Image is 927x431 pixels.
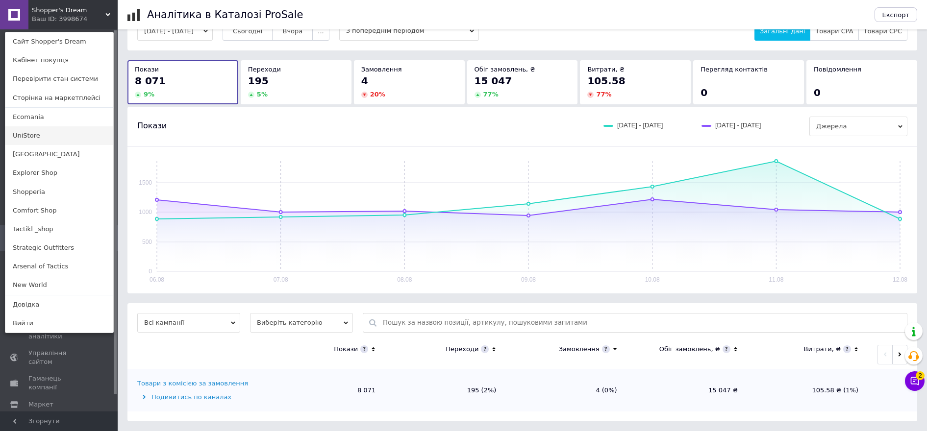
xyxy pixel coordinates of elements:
span: 5 % [257,91,268,98]
td: 8 071 [265,369,385,411]
a: Explorer Shop [5,164,113,182]
div: Обіг замовлень, ₴ [659,345,720,354]
a: Shopperia [5,183,113,201]
span: Джерела [809,117,907,136]
a: Довідка [5,295,113,314]
span: Загальні дані [760,27,805,35]
span: Вчора [282,27,302,35]
a: Comfort Shop [5,201,113,220]
span: Сьогодні [233,27,263,35]
a: Перевірити стан системи [5,70,113,88]
text: 07.08 [274,276,288,283]
span: 20 % [370,91,385,98]
div: Витрати, ₴ [803,345,841,354]
button: Вчора [272,21,313,41]
span: Витрати, ₴ [587,66,625,73]
span: Товари CPA [815,27,853,35]
span: 2 [916,371,925,380]
button: Сьогодні [223,21,273,41]
a: Arsenal of Tactics [5,257,113,276]
span: Переходи [248,66,281,73]
a: Tactikl _shop [5,220,113,239]
button: Експорт [875,7,918,22]
span: 0 [701,87,707,98]
span: Всі кампанії [137,313,240,333]
a: Ecomania [5,108,113,126]
button: Чат з покупцем2 [905,371,925,391]
span: Повідомлення [814,66,861,73]
span: Обіг замовлень, ₴ [475,66,535,73]
span: 4 [361,75,368,87]
td: 105.58 ₴ (1%) [748,369,868,411]
span: 195 [248,75,269,87]
div: Товари з комісією за замовлення [137,379,248,388]
a: Кабінет покупця [5,51,113,70]
div: Покази [334,345,358,354]
text: 06.08 [150,276,164,283]
text: 12.08 [893,276,907,283]
a: Сторінка на маркетплейсі [5,89,113,107]
text: 1500 [139,179,152,186]
a: [GEOGRAPHIC_DATA] [5,145,113,164]
td: 15 047 ₴ [627,369,748,411]
div: Замовлення [559,345,600,354]
span: Перегляд контактів [701,66,768,73]
a: Сайт Shopper's Dream [5,32,113,51]
button: Товари CPA [810,21,858,41]
span: Маркет [28,400,53,409]
button: Товари CPC [858,21,907,41]
span: Товари CPC [864,27,902,35]
td: 195 (2%) [385,369,506,411]
span: Експорт [882,11,910,19]
span: ... [318,27,324,35]
span: Гаманець компанії [28,374,91,392]
span: 77 % [483,91,499,98]
text: 1000 [139,209,152,215]
span: Покази [137,120,167,131]
text: 500 [142,239,152,245]
span: Замовлення [361,66,402,73]
span: Shopper's Dream [32,6,105,15]
span: 0 [814,87,821,98]
button: ... [312,21,329,41]
div: Переходи [446,345,478,354]
span: 15 047 [475,75,512,87]
span: 77 % [596,91,611,98]
span: Виберіть категорію [250,313,353,333]
div: Ваш ID: 3998674 [32,15,73,24]
input: Пошук за назвою позиції, артикулу, пошуковими запитами [383,313,902,332]
span: 8 071 [135,75,166,87]
span: Управління сайтом [28,349,91,366]
text: 11.08 [769,276,783,283]
button: Загальні дані [754,21,810,41]
h1: Аналітика в Каталозі ProSale [147,9,303,21]
a: New World [5,276,113,294]
text: 08.08 [397,276,412,283]
text: 10.08 [645,276,660,283]
span: З попереднім періодом [339,21,479,41]
span: Покази [135,66,159,73]
td: 4 (0%) [506,369,626,411]
text: 09.08 [521,276,536,283]
a: Вийти [5,314,113,333]
a: UniStore [5,126,113,145]
text: 0 [149,268,152,275]
div: Подивитись по каналах [137,393,262,402]
a: Strategic Outfitters [5,239,113,257]
button: [DATE] - [DATE] [137,21,213,41]
span: 9 % [144,91,154,98]
span: 105.58 [587,75,625,87]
